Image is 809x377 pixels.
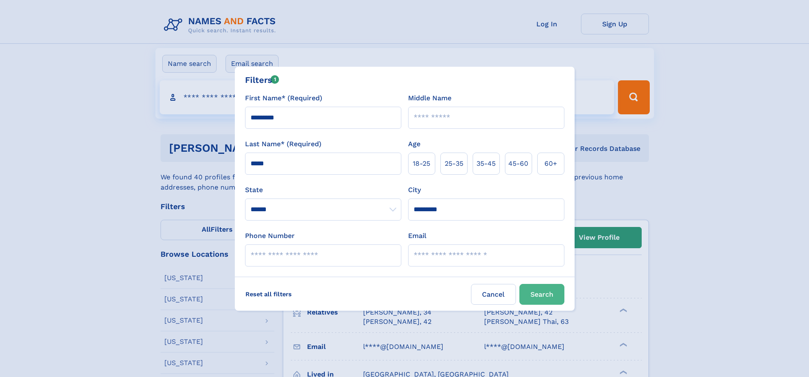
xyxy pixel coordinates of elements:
[544,159,557,169] span: 60+
[408,231,426,241] label: Email
[245,93,322,103] label: First Name* (Required)
[508,159,528,169] span: 45‑60
[245,231,295,241] label: Phone Number
[245,139,321,149] label: Last Name* (Required)
[240,284,297,304] label: Reset all filters
[471,284,516,305] label: Cancel
[408,139,420,149] label: Age
[519,284,564,305] button: Search
[445,159,463,169] span: 25‑35
[408,93,451,103] label: Middle Name
[245,185,401,195] label: State
[245,74,279,86] div: Filters
[413,159,430,169] span: 18‑25
[408,185,421,195] label: City
[476,159,496,169] span: 35‑45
